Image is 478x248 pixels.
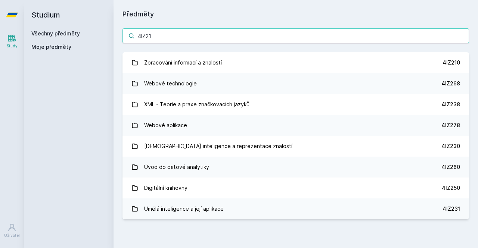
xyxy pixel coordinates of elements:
div: Zpracování informací a znalostí [144,55,222,70]
a: Úvod do datové analytiky 4IZ260 [122,157,469,178]
div: XML - Teorie a praxe značkovacích jazyků [144,97,249,112]
a: Umělá inteligence a její aplikace 4IZ231 [122,198,469,219]
div: Umělá inteligence a její aplikace [144,201,224,216]
div: 4IZ250 [442,184,460,192]
a: Study [1,30,22,53]
h1: Předměty [122,9,469,19]
a: [DEMOGRAPHIC_DATA] inteligence a reprezentace znalostí 4IZ230 [122,136,469,157]
div: Úvod do datové analytiky [144,160,209,175]
div: 4IZ260 [441,163,460,171]
a: Webové technologie 4IZ268 [122,73,469,94]
div: Uživatel [4,233,20,238]
div: 4IZ231 [443,205,460,213]
a: Zpracování informací a znalostí 4IZ210 [122,52,469,73]
div: 4IZ268 [441,80,460,87]
a: Uživatel [1,219,22,242]
div: Study [7,43,18,49]
div: 4IZ278 [441,122,460,129]
div: 4IZ210 [443,59,460,66]
a: Webové aplikace 4IZ278 [122,115,469,136]
a: Digitální knihovny 4IZ250 [122,178,469,198]
div: [DEMOGRAPHIC_DATA] inteligence a reprezentace znalostí [144,139,292,154]
div: Digitální knihovny [144,180,187,195]
div: Webové technologie [144,76,197,91]
div: 4IZ230 [441,142,460,150]
div: 4IZ238 [441,101,460,108]
a: Všechny předměty [31,30,80,37]
div: Webové aplikace [144,118,187,133]
a: XML - Teorie a praxe značkovacích jazyků 4IZ238 [122,94,469,115]
input: Název nebo ident předmětu… [122,28,469,43]
span: Moje předměty [31,43,71,51]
